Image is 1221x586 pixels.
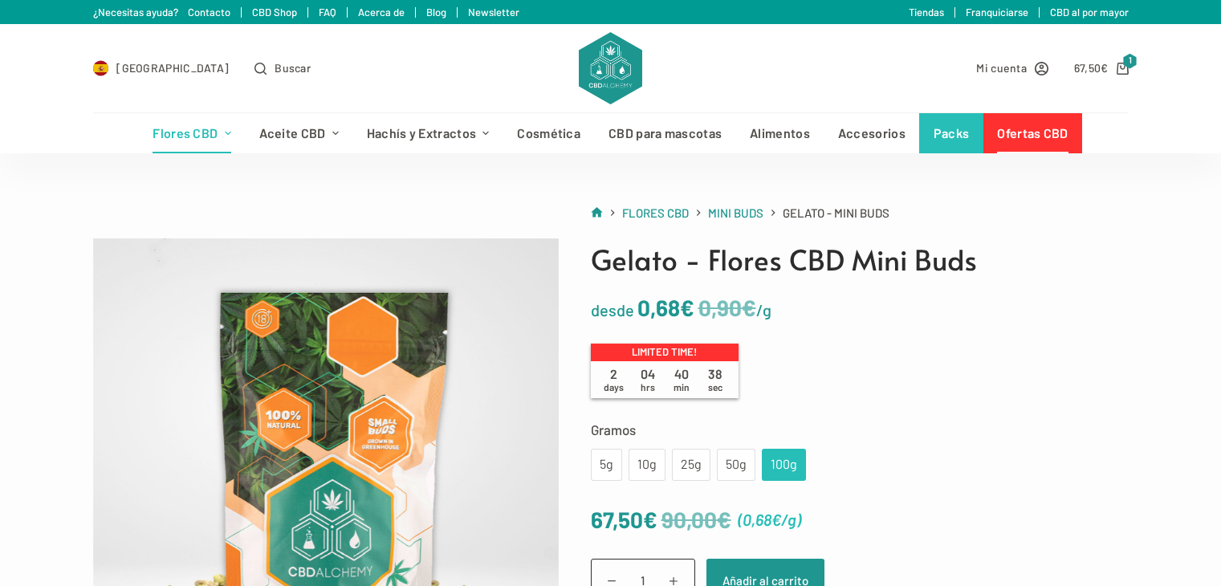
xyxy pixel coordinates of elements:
[275,59,311,77] span: Buscar
[736,113,824,153] a: Alimentos
[252,6,297,18] a: CBD Shop
[708,206,763,220] span: Mini Buds
[756,300,771,319] span: /g
[93,59,230,77] a: Select Country
[579,32,641,104] img: CBD Alchemy
[983,113,1082,153] a: Ofertas CBD
[631,366,665,393] span: 04
[622,203,689,223] a: Flores CBD
[771,510,781,529] span: €
[116,59,229,77] span: [GEOGRAPHIC_DATA]
[708,203,763,223] a: Mini Buds
[1074,59,1129,77] a: Carro de compra
[641,381,655,393] span: hrs
[919,113,983,153] a: Packs
[319,6,336,18] a: FAQ
[708,381,722,393] span: sec
[781,510,796,529] span: /g
[503,113,595,153] a: Cosmética
[661,506,731,533] bdi: 90,00
[352,113,503,153] a: Hachís y Extractos
[591,300,634,319] span: desde
[665,366,698,393] span: 40
[1101,61,1108,75] span: €
[638,454,656,475] div: 10g
[600,454,613,475] div: 5g
[93,60,109,76] img: ES Flag
[468,6,519,18] a: Newsletter
[976,59,1048,77] a: Mi cuenta
[637,294,694,321] bdi: 0,68
[674,381,690,393] span: min
[966,6,1028,18] a: Franquiciarse
[1123,54,1138,69] span: 1
[824,113,919,153] a: Accesorios
[358,6,405,18] a: Acerca de
[1050,6,1129,18] a: CBD al por mayor
[698,294,756,321] bdi: 0,90
[698,366,732,393] span: 38
[595,113,736,153] a: CBD para mascotas
[622,206,689,220] span: Flores CBD
[682,454,701,475] div: 25g
[680,294,694,321] span: €
[604,381,624,393] span: days
[139,113,1082,153] nav: Menú de cabecera
[426,6,446,18] a: Blog
[591,344,739,361] p: Limited time!
[139,113,245,153] a: Flores CBD
[909,6,944,18] a: Tiendas
[771,454,796,475] div: 100g
[743,510,781,529] bdi: 0,68
[717,506,731,533] span: €
[738,507,801,533] span: ( )
[591,238,1129,281] h1: Gelato - Flores CBD Mini Buds
[1074,61,1109,75] bdi: 67,50
[93,6,230,18] a: ¿Necesitas ayuda? Contacto
[643,506,657,533] span: €
[591,418,1129,441] label: Gramos
[783,203,889,223] span: Gelato - Mini Buds
[254,59,311,77] button: Abrir formulario de búsqueda
[742,294,756,321] span: €
[597,366,631,393] span: 2
[591,506,657,533] bdi: 67,50
[726,454,746,475] div: 50g
[245,113,352,153] a: Aceite CBD
[976,59,1027,77] span: Mi cuenta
